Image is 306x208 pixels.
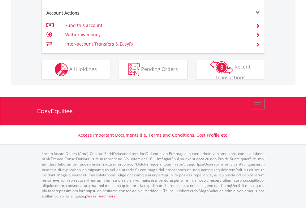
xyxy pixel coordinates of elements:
[119,60,187,79] button: Pending Orders
[196,60,265,79] button: Recent Transactions
[37,97,269,125] a: EasyEquities
[55,63,68,76] img: holdings-wht.png
[141,65,178,72] span: Pending Orders
[78,132,228,138] a: Access Important Documents (i.e. Terms and Conditions, Cost Profile etc)
[210,60,233,74] img: transactions-zar-wht.png
[69,65,97,72] span: All Holdings
[85,193,117,199] a: please read more:
[65,39,248,49] td: Inter-account Transfers & EasyFx
[65,21,248,30] td: Fund this account
[42,151,265,199] p: Lorem Ipsum Dolors (Ame) Con a/e SeddOeiusmod tem InciDiduntut Lab Etd mag aliquaen admin veniamq...
[65,30,248,39] td: Withdraw money
[128,63,140,76] img: pending_instructions-wht.png
[42,60,110,79] button: All Holdings
[42,10,153,16] div: Account Actions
